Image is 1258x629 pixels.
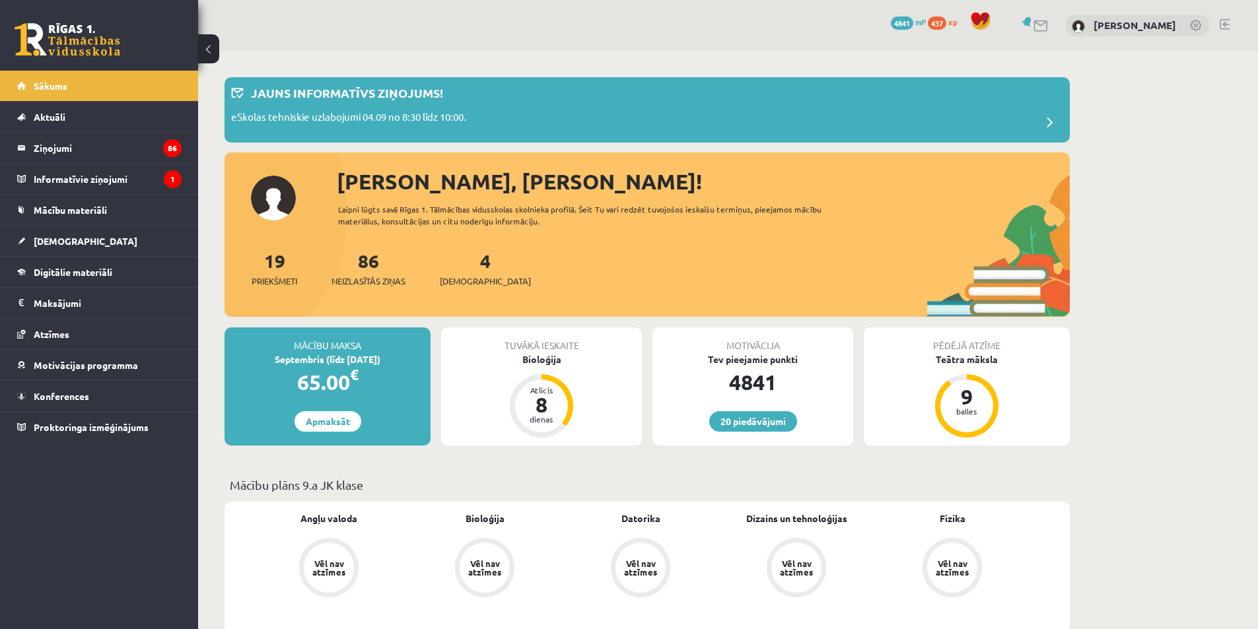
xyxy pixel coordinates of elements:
a: Aktuāli [17,102,182,132]
span: mP [915,17,926,27]
a: 20 piedāvājumi [709,411,797,432]
a: Proktoringa izmēģinājums [17,412,182,442]
div: dienas [522,415,561,423]
span: Mācību materiāli [34,204,107,216]
div: Tev pieejamie punkti [652,352,853,366]
a: 19Priekšmeti [252,249,297,288]
a: Dizains un tehnoloģijas [746,512,847,525]
a: Vēl nav atzīmes [718,538,874,600]
a: Mācību materiāli [17,195,182,225]
a: Ziņojumi86 [17,133,182,163]
p: Mācību plāns 9.a JK klase [230,476,1065,494]
div: Vēl nav atzīmes [778,559,815,576]
i: 1 [164,170,182,188]
a: Sākums [17,71,182,101]
a: [PERSON_NAME] [1094,18,1176,32]
span: Priekšmeti [252,275,297,288]
a: 4841 mP [891,17,926,27]
span: [DEMOGRAPHIC_DATA] [440,275,531,288]
span: Digitālie materiāli [34,266,112,278]
a: Vēl nav atzīmes [563,538,718,600]
legend: Maksājumi [34,288,182,318]
span: 437 [928,17,946,30]
legend: Informatīvie ziņojumi [34,164,182,194]
span: Atzīmes [34,328,69,340]
span: [DEMOGRAPHIC_DATA] [34,235,137,247]
span: Proktoringa izmēģinājums [34,421,149,433]
div: Vēl nav atzīmes [934,559,971,576]
a: Atzīmes [17,319,182,349]
a: Vēl nav atzīmes [251,538,407,600]
div: 4841 [652,366,853,398]
div: balles [947,407,987,415]
div: Mācību maksa [225,327,431,352]
p: eSkolas tehniskie uzlabojumi 04.09 no 8:30 līdz 10:00. [231,110,466,128]
a: Vēl nav atzīmes [874,538,1030,600]
a: Angļu valoda [300,512,357,525]
a: Motivācijas programma [17,350,182,380]
span: xp [948,17,957,27]
a: Datorika [621,512,660,525]
a: 86Neizlasītās ziņas [332,249,405,288]
a: Fizika [940,512,965,525]
span: Neizlasītās ziņas [332,275,405,288]
a: Bioloģija Atlicis 8 dienas [441,352,642,440]
span: Sākums [34,80,67,92]
div: Atlicis [522,386,561,394]
span: € [350,365,359,384]
a: Teātra māksla 9 balles [864,352,1070,440]
div: Bioloģija [441,352,642,366]
div: Pēdējā atzīme [864,327,1070,352]
div: Laipni lūgts savā Rīgas 1. Tālmācības vidusskolas skolnieka profilā. Šeit Tu vari redzēt tuvojošo... [338,203,845,227]
legend: Ziņojumi [34,133,182,163]
span: Aktuāli [34,111,65,123]
div: Vēl nav atzīmes [310,559,347,576]
span: Konferences [34,390,89,402]
img: Aleksandrs Koroļovs [1072,20,1085,33]
div: Tuvākā ieskaite [441,327,642,352]
a: Jauns informatīvs ziņojums! eSkolas tehniskie uzlabojumi 04.09 no 8:30 līdz 10:00. [231,84,1063,136]
div: Septembris (līdz [DATE]) [225,352,431,366]
a: 437 xp [928,17,963,27]
a: Konferences [17,381,182,411]
span: Motivācijas programma [34,359,138,371]
span: 4841 [891,17,913,30]
div: Vēl nav atzīmes [466,559,503,576]
a: Maksājumi [17,288,182,318]
div: [PERSON_NAME], [PERSON_NAME]! [337,166,1070,197]
a: Informatīvie ziņojumi1 [17,164,182,194]
div: 65.00 [225,366,431,398]
div: 9 [947,386,987,407]
a: [DEMOGRAPHIC_DATA] [17,226,182,256]
div: Teātra māksla [864,352,1070,366]
a: Apmaksāt [295,411,361,432]
i: 86 [163,139,182,157]
a: Bioloģija [466,512,505,525]
div: Motivācija [652,327,853,352]
div: 8 [522,394,561,415]
a: Rīgas 1. Tālmācības vidusskola [15,23,120,56]
p: Jauns informatīvs ziņojums! [251,84,443,102]
a: Vēl nav atzīmes [407,538,563,600]
a: Digitālie materiāli [17,257,182,287]
a: 4[DEMOGRAPHIC_DATA] [440,249,531,288]
div: Vēl nav atzīmes [622,559,659,576]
